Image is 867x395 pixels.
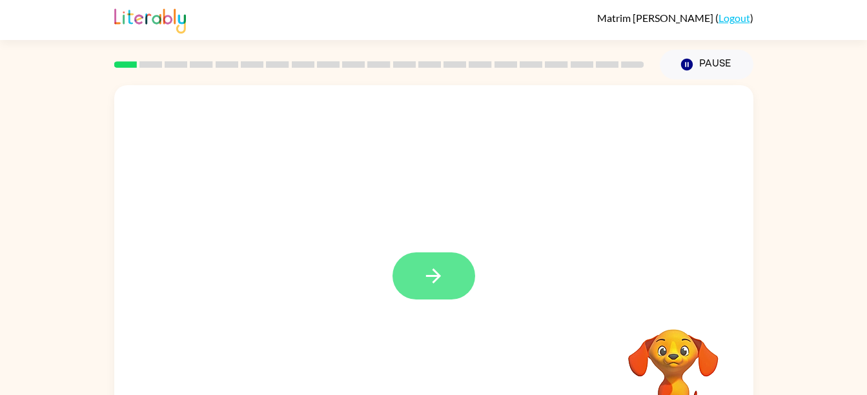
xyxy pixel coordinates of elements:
[719,12,750,24] a: Logout
[660,50,753,79] button: Pause
[597,12,753,24] div: ( )
[114,5,186,34] img: Literably
[597,12,715,24] span: Matrim [PERSON_NAME]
